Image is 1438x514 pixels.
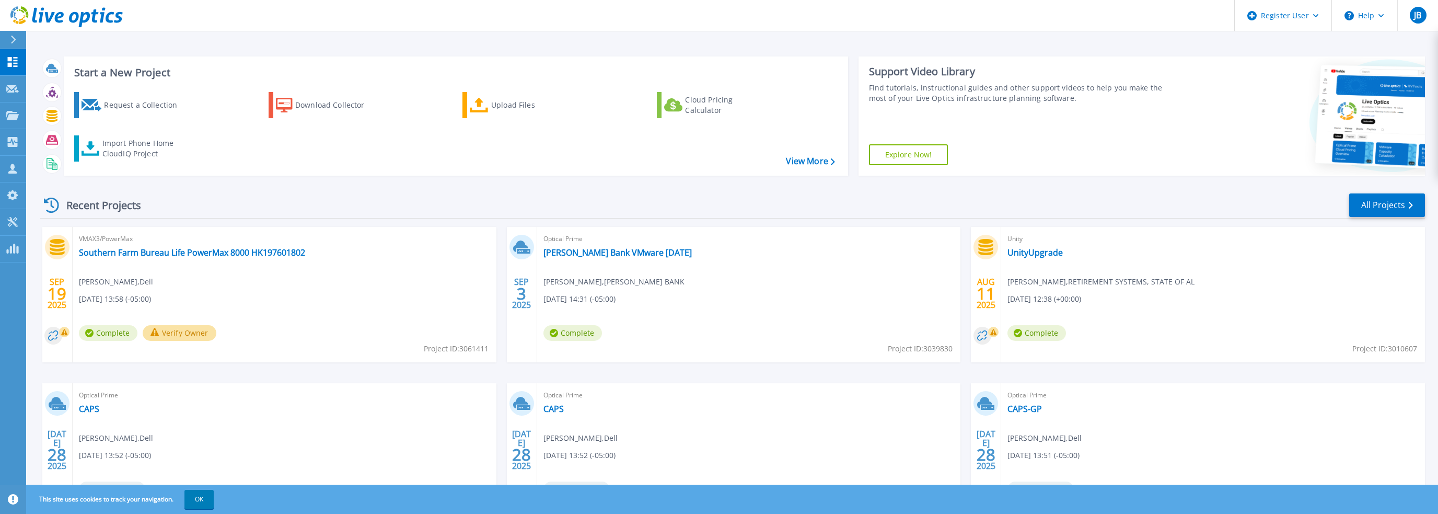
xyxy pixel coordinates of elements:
div: Cloud Pricing Calculator [685,95,769,116]
span: Project ID: 3061411 [424,343,489,355]
a: CAPS [543,404,564,414]
a: Explore Now! [869,144,948,165]
span: [DATE] 13:52 (-05:00) [79,450,151,461]
span: [PERSON_NAME] , [PERSON_NAME] BANK [543,276,685,288]
span: VMAX3/PowerMax [79,233,490,245]
a: All Projects [1349,193,1425,217]
span: 28 [48,450,66,459]
span: Complete [543,325,602,341]
div: Download Collector [295,95,379,116]
span: 11 [977,289,995,298]
a: Download Collector [269,92,385,118]
div: [DATE] 2025 [47,431,67,469]
span: [PERSON_NAME] , RETIREMENT SYSTEMS, STATE OF AL [1007,276,1195,288]
span: Complete [1007,325,1066,341]
span: [DATE] 13:52 (-05:00) [543,450,616,461]
button: Verify Owner [143,325,216,341]
span: Optical Prime [79,390,490,401]
a: Southern Farm Bureau Life PowerMax 8000 HK197601802 [79,247,305,258]
span: Optical Prime [1007,390,1419,401]
span: [DATE] 14:31 (-05:00) [543,293,616,305]
a: View More [786,156,834,166]
span: [DATE] 13:51 (-05:00) [1007,450,1080,461]
span: Optical Prime [543,233,955,245]
div: SEP 2025 [47,275,67,313]
a: [PERSON_NAME] Bank VMware [DATE] [543,247,692,258]
div: Recent Projects [40,192,155,218]
div: Request a Collection [104,95,188,116]
span: JB [1414,11,1421,19]
span: Unity [1007,233,1419,245]
span: Project ID: 3010607 [1352,343,1417,355]
span: [DATE] 13:58 (-05:00) [79,293,151,305]
span: Project ID: 3039830 [888,343,953,355]
a: CAPS-GP [1007,404,1042,414]
span: Complete [79,325,137,341]
div: [DATE] 2025 [512,431,531,469]
h3: Start a New Project [74,67,834,78]
span: [PERSON_NAME] , Dell [79,432,153,444]
a: Cloud Pricing Calculator [657,92,773,118]
span: Anonymous [79,482,145,497]
span: 19 [48,289,66,298]
span: Anonymous [543,482,610,497]
span: Optical Prime [543,390,955,401]
span: [PERSON_NAME] , Dell [79,276,153,288]
div: AUG 2025 [976,275,996,313]
div: SEP 2025 [512,275,531,313]
a: Upload Files [462,92,579,118]
span: [PERSON_NAME] , Dell [543,432,618,444]
a: CAPS [79,404,99,414]
div: Upload Files [491,95,575,116]
span: [DATE] 12:38 (+00:00) [1007,293,1081,305]
div: [DATE] 2025 [976,431,996,469]
a: Request a Collection [74,92,191,118]
button: OK [184,490,214,509]
div: Import Phone Home CloudIQ Project [102,138,184,159]
span: [PERSON_NAME] , Dell [1007,432,1082,444]
span: 28 [977,450,995,459]
span: Anonymous [1007,482,1074,497]
span: 3 [517,289,526,298]
span: This site uses cookies to track your navigation. [29,490,214,509]
a: UnityUpgrade [1007,247,1063,258]
span: 28 [512,450,531,459]
div: Support Video Library [869,65,1163,78]
div: Find tutorials, instructional guides and other support videos to help you make the most of your L... [869,83,1163,104]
